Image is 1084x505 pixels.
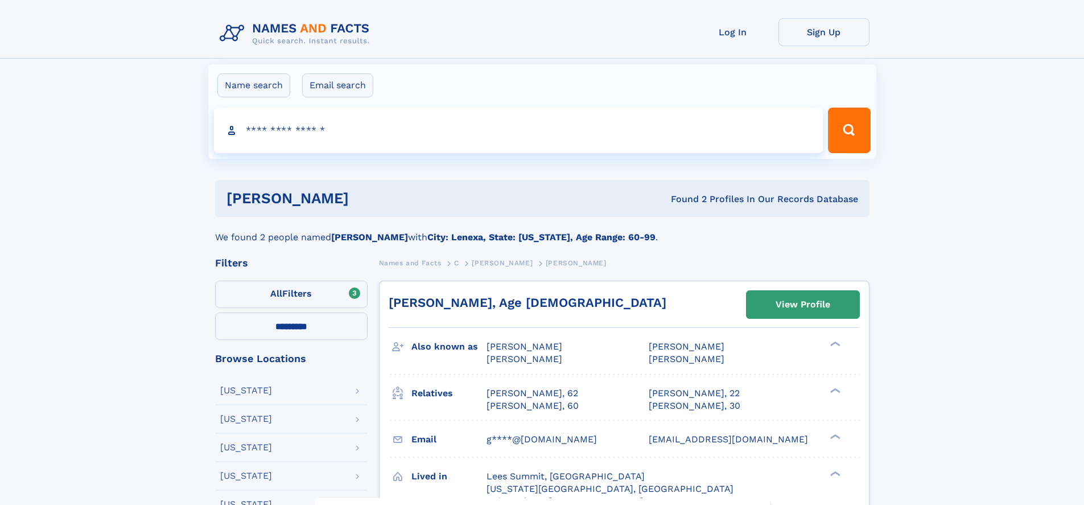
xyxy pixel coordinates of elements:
span: [PERSON_NAME] [472,259,533,267]
a: C [454,256,459,270]
h3: Lived in [411,467,487,486]
div: We found 2 people named with . [215,217,869,244]
span: [US_STATE][GEOGRAPHIC_DATA], [GEOGRAPHIC_DATA] [487,483,733,494]
label: Name search [217,73,290,97]
div: ❯ [827,387,841,394]
span: [PERSON_NAME] [649,354,724,364]
a: Sign Up [778,18,869,46]
h3: Also known as [411,337,487,356]
h3: Relatives [411,384,487,403]
span: All [270,288,282,299]
h3: Email [411,430,487,449]
a: [PERSON_NAME] [472,256,533,270]
div: Filters [215,258,368,268]
div: [US_STATE] [220,386,272,395]
a: [PERSON_NAME], 30 [649,400,740,412]
div: [US_STATE] [220,471,272,481]
a: Names and Facts [379,256,442,270]
span: [EMAIL_ADDRESS][DOMAIN_NAME] [649,434,808,445]
a: [PERSON_NAME], 62 [487,387,578,400]
div: ❯ [827,470,841,477]
div: Browse Locations [215,354,368,364]
span: [PERSON_NAME] [487,354,562,364]
input: search input [214,108,823,153]
div: [US_STATE] [220,414,272,424]
span: C [454,259,459,267]
div: View Profile [776,291,830,318]
span: [PERSON_NAME] [487,341,562,352]
div: ❯ [827,433,841,440]
a: Log In [687,18,778,46]
h1: [PERSON_NAME] [226,191,510,206]
span: [PERSON_NAME] [649,341,724,352]
a: [PERSON_NAME], 60 [487,400,579,412]
a: [PERSON_NAME], 22 [649,387,740,400]
b: [PERSON_NAME] [331,232,408,243]
span: [PERSON_NAME] [546,259,607,267]
label: Email search [302,73,373,97]
a: [PERSON_NAME], Age [DEMOGRAPHIC_DATA] [389,295,666,310]
div: Found 2 Profiles In Our Records Database [510,193,858,206]
label: Filters [215,281,368,308]
div: ❯ [827,340,841,348]
img: Logo Names and Facts [215,18,379,49]
div: [US_STATE] [220,443,272,452]
button: Search Button [828,108,870,153]
b: City: Lenexa, State: [US_STATE], Age Range: 60-99 [427,232,656,243]
span: Lees Summit, [GEOGRAPHIC_DATA] [487,471,645,482]
a: View Profile [747,291,859,318]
